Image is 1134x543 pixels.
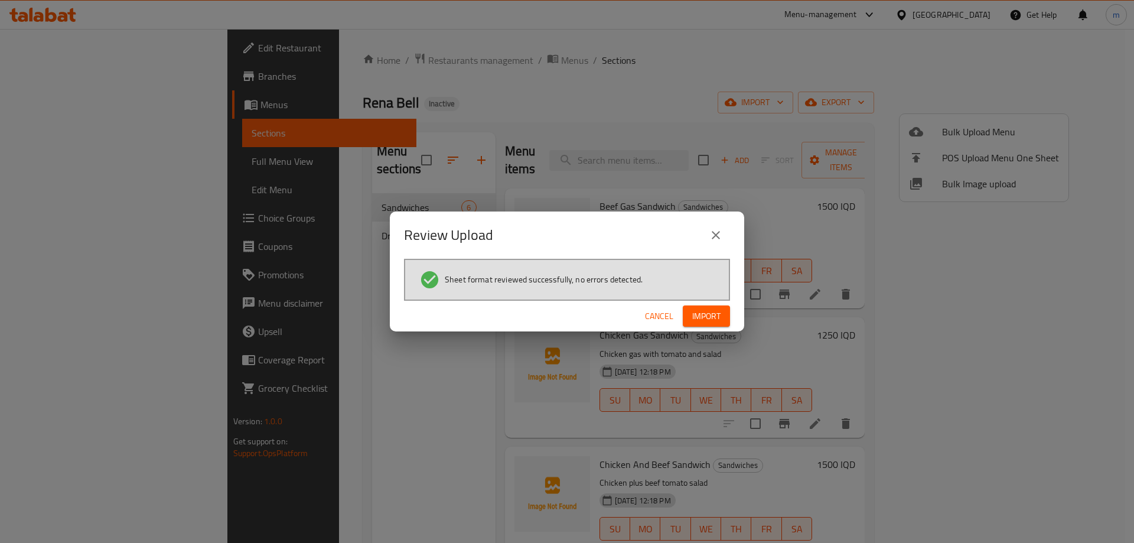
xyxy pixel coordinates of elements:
[445,274,643,285] span: Sheet format reviewed successfully, no errors detected.
[683,305,730,327] button: Import
[645,309,673,324] span: Cancel
[692,309,721,324] span: Import
[640,305,678,327] button: Cancel
[702,221,730,249] button: close
[404,226,493,245] h2: Review Upload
